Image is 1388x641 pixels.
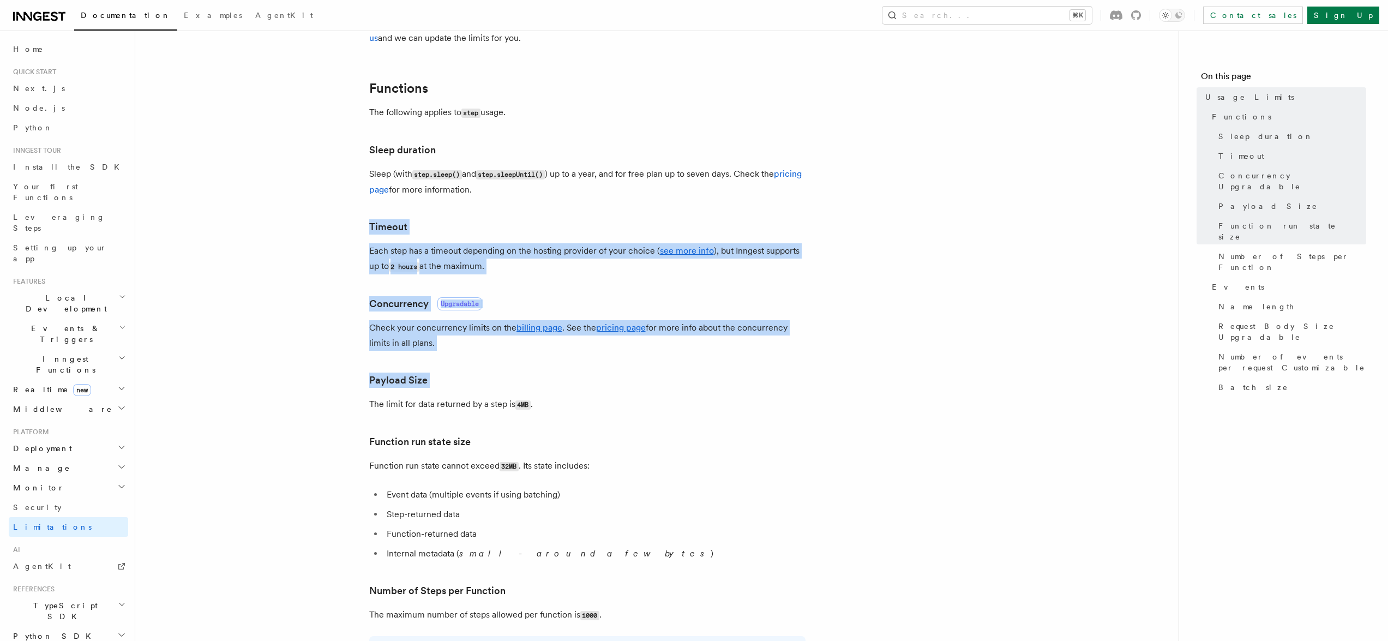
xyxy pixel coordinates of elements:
[9,177,128,207] a: Your first Functions
[9,458,128,478] button: Manage
[9,596,128,626] button: TypeScript SDK
[9,277,45,286] span: Features
[9,517,128,537] a: Limitations
[369,583,506,598] a: Number of Steps per Function
[1218,201,1318,212] span: Payload Size
[9,556,128,576] a: AgentKit
[9,349,128,380] button: Inngest Functions
[9,157,128,177] a: Install the SDK
[369,320,806,351] p: Check your concurrency limits on the . See the for more info about the concurrency limits in all ...
[389,262,419,272] code: 2 hours
[184,11,242,20] span: Examples
[9,498,128,517] a: Security
[1207,107,1366,127] a: Functions
[177,3,249,29] a: Examples
[9,380,128,399] button: Realtimenew
[13,213,105,232] span: Leveraging Steps
[73,384,91,396] span: new
[1218,301,1295,312] span: Name length
[9,546,20,554] span: AI
[9,354,118,375] span: Inngest Functions
[882,7,1092,24] button: Search...⌘K
[1218,321,1366,343] span: Request Body Size Upgradable
[9,238,128,268] a: Setting up your app
[369,81,428,96] a: Functions
[9,288,128,319] button: Local Development
[1218,220,1366,242] span: Function run state size
[9,118,128,137] a: Python
[9,482,64,493] span: Monitor
[369,397,806,412] p: The limit for data returned by a step is .
[9,68,56,76] span: Quick start
[412,170,462,179] code: step.sleep()
[9,478,128,498] button: Monitor
[13,562,71,571] span: AgentKit
[9,443,72,454] span: Deployment
[249,3,320,29] a: AgentKit
[13,503,62,512] span: Security
[9,292,119,314] span: Local Development
[1214,127,1366,146] a: Sleep duration
[437,297,482,310] span: Upgradable
[516,322,562,333] a: billing page
[9,39,128,59] a: Home
[383,546,806,561] li: Internal metadata ( )
[1214,316,1366,347] a: Request Body Size Upgradable
[13,523,92,531] span: Limitations
[9,463,70,474] span: Manage
[369,458,806,474] p: Function run state cannot exceed . Its state includes:
[369,219,407,235] a: Timeout
[13,243,107,263] span: Setting up your app
[1201,87,1366,107] a: Usage Limits
[9,600,118,622] span: TypeScript SDK
[383,487,806,502] li: Event data (multiple events if using batching)
[9,404,112,415] span: Middleware
[1218,351,1366,373] span: Number of events per request Customizable
[13,104,65,112] span: Node.js
[580,611,599,620] code: 1000
[369,166,806,197] p: Sleep (with and ) up to a year, and for free plan up to seven days. Check the for more information.
[1159,9,1185,22] button: Toggle dark mode
[1218,251,1366,273] span: Number of Steps per Function
[1214,347,1366,378] a: Number of events per request Customizable
[1207,277,1366,297] a: Events
[369,105,806,121] p: The following applies to usage.
[515,400,531,410] code: 4MB
[369,142,436,158] a: Sleep duration
[500,462,519,471] code: 32MB
[1218,151,1264,161] span: Timeout
[1214,146,1366,166] a: Timeout
[1218,131,1313,142] span: Sleep duration
[476,170,545,179] code: step.sleepUntil()
[461,109,480,118] code: step
[369,373,428,388] a: Payload Size
[9,207,128,238] a: Leveraging Steps
[9,399,128,419] button: Middleware
[1201,70,1366,87] h4: On this page
[74,3,177,31] a: Documentation
[1218,382,1288,393] span: Batch size
[9,79,128,98] a: Next.js
[9,585,55,594] span: References
[1214,216,1366,247] a: Function run state size
[1214,247,1366,277] a: Number of Steps per Function
[1212,281,1264,292] span: Events
[13,163,126,171] span: Install the SDK
[383,526,806,542] li: Function-returned data
[1203,7,1303,24] a: Contact sales
[1070,10,1085,21] kbd: ⌘K
[459,548,711,559] em: small - around a few bytes
[13,84,65,93] span: Next.js
[255,11,313,20] span: AgentKit
[660,245,714,256] a: see more info
[9,384,91,395] span: Realtime
[13,182,78,202] span: Your first Functions
[9,319,128,349] button: Events & Triggers
[1214,378,1366,397] a: Batch size
[13,123,53,132] span: Python
[1214,166,1366,196] a: Concurrency Upgradable
[369,434,471,450] a: Function run state size
[369,607,806,623] p: The maximum number of steps allowed per function is .
[13,44,44,55] span: Home
[81,11,171,20] span: Documentation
